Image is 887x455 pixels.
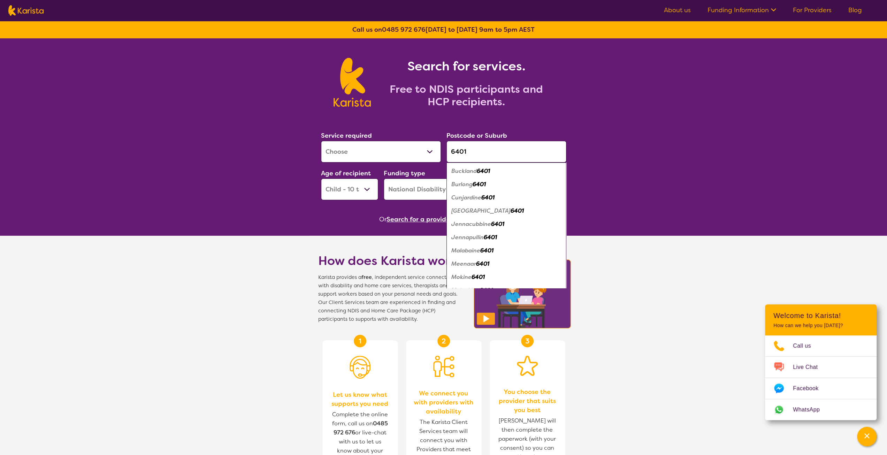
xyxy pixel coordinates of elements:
img: Person being matched to services icon [433,356,454,377]
div: Buckland 6401 [450,165,563,178]
a: For Providers [793,6,832,14]
em: 6401 [476,260,489,267]
em: Malabaine [451,247,480,254]
a: Web link opens in a new tab. [765,399,877,420]
button: Channel Menu [857,427,877,446]
span: Karista provides a , independent service connecting you with disability and home care services, t... [318,273,465,324]
b: free [361,274,372,281]
img: Karista logo [8,5,44,16]
em: 6401 [480,287,493,294]
a: About us [664,6,691,14]
div: Burlong 6401 [450,178,563,191]
label: Age of recipient [321,169,371,177]
h1: How does Karista work? [318,252,465,269]
em: [GEOGRAPHIC_DATA] [451,207,511,214]
h2: Welcome to Karista! [773,311,868,320]
em: 6401 [481,194,495,201]
em: Mokine [451,273,472,281]
span: WhatsApp [793,404,828,415]
a: Blog [848,6,862,14]
span: You choose the provider that suits you best [497,387,558,415]
a: 0485 972 676 [382,25,426,34]
em: Muluckine [451,287,480,294]
em: 6401 [480,247,494,254]
div: Mokine 6401 [450,271,563,284]
span: Or [379,214,387,225]
em: 6401 [477,167,490,175]
em: Burlong [451,181,473,188]
div: 1 [354,335,366,347]
label: Postcode or Suburb [446,131,507,140]
em: Cunjardine [451,194,481,201]
input: Type [446,141,566,162]
ul: Choose channel [765,335,877,420]
div: Jennacubbine 6401 [450,218,563,231]
p: How can we help you [DATE]? [773,323,868,328]
div: Muluckine 6401 [450,284,563,297]
em: Buckland [451,167,477,175]
div: 2 [437,335,450,347]
em: 6401 [473,181,486,188]
div: Jennapullin 6401 [450,231,563,244]
a: Funding Information [708,6,776,14]
label: Funding type [384,169,425,177]
em: Jennacubbine [451,220,491,228]
h2: Free to NDIS participants and HCP recipients. [379,83,553,108]
span: Let us know what supports you need [329,390,391,408]
span: Call us [793,341,819,351]
div: Cunjardine 6401 [450,191,563,204]
div: 3 [521,335,534,347]
em: Jennapullin [451,234,484,241]
em: 6401 [511,207,524,214]
h1: Search for services. [379,58,553,75]
img: Star icon [517,356,538,376]
button: Search for a provider to leave a review [387,214,508,225]
span: Live Chat [793,362,826,372]
div: Meenaar 6401 [450,257,563,271]
div: Channel Menu [765,304,877,420]
label: Service required [321,131,372,140]
span: Facebook [793,383,827,394]
img: Karista logo [334,58,371,107]
span: We connect you with providers with availability [413,389,474,416]
div: Irishtown 6401 [450,204,563,218]
em: 6401 [472,273,485,281]
em: 6401 [484,234,497,241]
img: Person with headset icon [350,356,370,379]
div: Malabaine 6401 [450,244,563,257]
img: Karista video [472,257,573,331]
b: Call us on [DATE] to [DATE] 9am to 5pm AEST [352,25,535,34]
em: Meenaar [451,260,476,267]
em: 6401 [491,220,504,228]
